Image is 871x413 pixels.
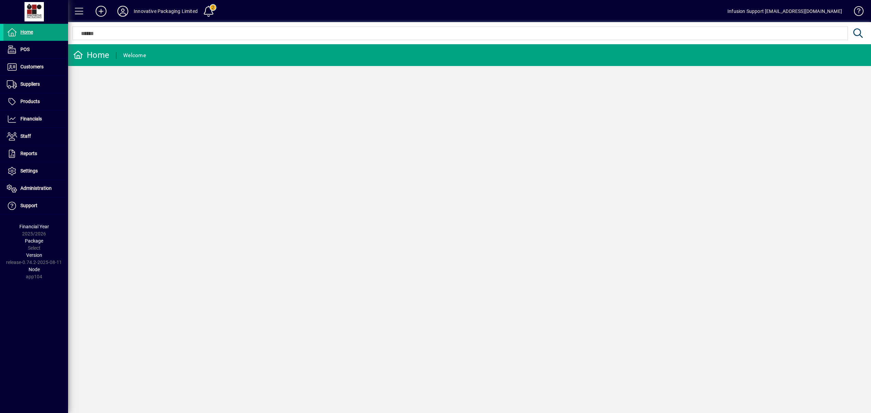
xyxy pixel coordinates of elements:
[3,111,68,128] a: Financials
[20,64,44,69] span: Customers
[20,185,52,191] span: Administration
[20,133,31,139] span: Staff
[20,47,30,52] span: POS
[20,99,40,104] span: Products
[3,128,68,145] a: Staff
[90,5,112,17] button: Add
[3,93,68,110] a: Products
[3,41,68,58] a: POS
[849,1,862,23] a: Knowledge Base
[20,29,33,35] span: Home
[20,81,40,87] span: Suppliers
[134,6,198,17] div: Innovative Packaging Limited
[19,224,49,229] span: Financial Year
[112,5,134,17] button: Profile
[727,6,842,17] div: Infusion Support [EMAIL_ADDRESS][DOMAIN_NAME]
[20,151,37,156] span: Reports
[3,197,68,214] a: Support
[123,50,146,61] div: Welcome
[29,267,40,272] span: Node
[73,50,109,61] div: Home
[3,76,68,93] a: Suppliers
[3,145,68,162] a: Reports
[20,168,38,174] span: Settings
[20,203,37,208] span: Support
[25,238,43,244] span: Package
[26,252,42,258] span: Version
[20,116,42,121] span: Financials
[3,163,68,180] a: Settings
[3,59,68,76] a: Customers
[3,180,68,197] a: Administration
